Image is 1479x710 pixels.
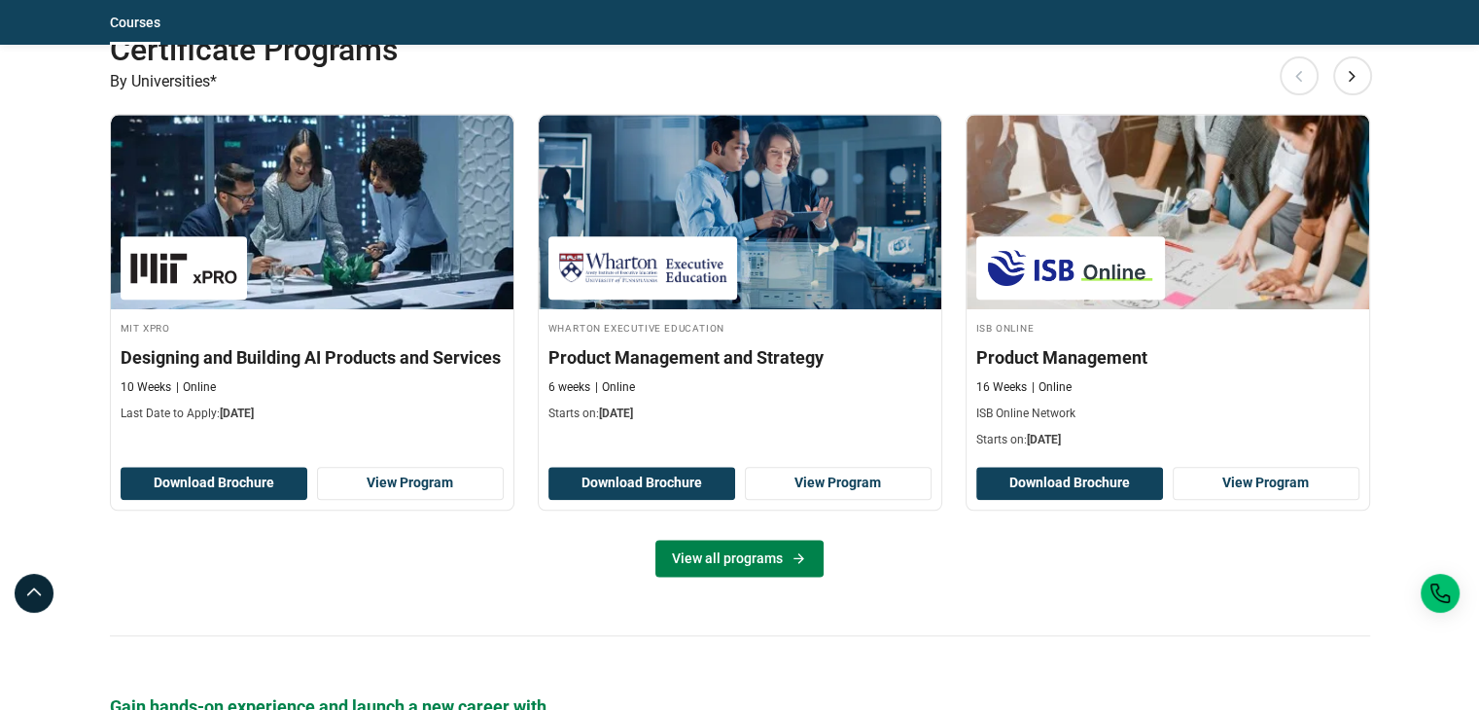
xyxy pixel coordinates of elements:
[176,379,216,396] p: Online
[121,345,504,370] h3: Designing and Building AI Products and Services
[967,115,1369,457] a: Product Design and Innovation Course by ISB Online - November 12, 2025 ISB Online ISB Online Prod...
[976,379,1027,396] p: 16 Weeks
[1032,379,1072,396] p: Online
[317,467,504,500] a: View Program
[976,406,1359,422] p: ISB Online Network
[1333,56,1372,95] button: Next
[558,246,727,290] img: Wharton Executive Education
[220,407,254,420] span: [DATE]
[655,540,824,577] a: View all programs
[548,406,932,422] p: Starts on:
[548,467,735,500] button: Download Brochure
[548,319,932,336] h4: Wharton Executive Education
[976,319,1359,336] h4: ISB Online
[967,115,1369,309] img: Product Management | Online Product Design and Innovation Course
[745,467,932,500] a: View Program
[130,246,237,290] img: MIT xPRO
[121,467,307,500] button: Download Brochure
[539,115,941,432] a: Product Design and Innovation Course by Wharton Executive Education - October 30, 2025 Wharton Ex...
[110,69,1370,94] p: By Universities*
[111,115,513,432] a: AI and Machine Learning Course by MIT xPRO - October 16, 2025 MIT xPRO MIT xPRO Designing and Bui...
[111,115,513,309] img: Designing and Building AI Products and Services | Online AI and Machine Learning Course
[110,30,1244,69] h2: Certificate Programs
[548,379,590,396] p: 6 weeks
[548,345,932,370] h3: Product Management and Strategy
[539,115,941,309] img: Product Management and Strategy | Online Product Design and Innovation Course
[976,345,1359,370] h3: Product Management
[595,379,635,396] p: Online
[121,319,504,336] h4: MIT xPRO
[1027,433,1061,446] span: [DATE]
[121,379,171,396] p: 10 Weeks
[599,407,633,420] span: [DATE]
[986,246,1155,290] img: ISB Online
[976,432,1359,448] p: Starts on:
[1280,56,1319,95] button: Previous
[121,406,504,422] p: Last Date to Apply:
[1173,467,1359,500] a: View Program
[976,467,1163,500] button: Download Brochure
